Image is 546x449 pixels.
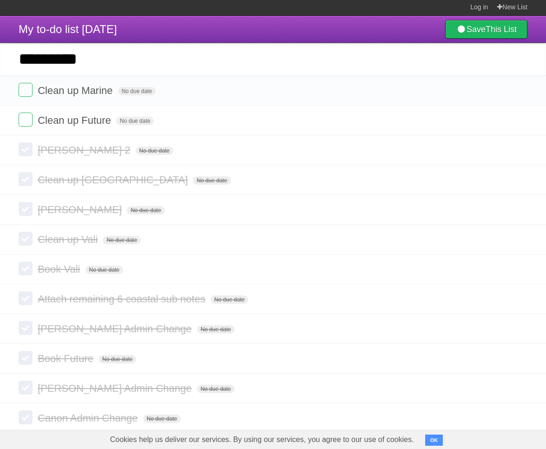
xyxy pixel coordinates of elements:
span: [PERSON_NAME] [38,204,124,215]
label: Done [19,113,33,127]
span: Canon Admin Change [38,412,140,424]
span: Book Future [38,353,96,364]
label: Done [19,202,33,216]
span: No due date [86,266,123,274]
label: Done [19,83,33,97]
label: Done [19,142,33,156]
span: [PERSON_NAME] Admin Change [38,382,194,394]
span: Clean up Future [38,114,113,126]
span: No due date [116,117,154,125]
span: [PERSON_NAME] 2 [38,144,132,156]
span: No due date [118,87,156,95]
label: Done [19,321,33,335]
span: No due date [197,385,235,393]
span: Clean up Marine [38,85,115,96]
label: Done [19,291,33,305]
span: No due date [127,206,164,214]
span: My to-do list [DATE] [19,23,117,35]
span: [PERSON_NAME] Admin Change [38,323,194,335]
button: OK [425,435,443,446]
label: Done [19,232,33,246]
span: Cookies help us deliver our services. By using our services, you agree to our use of cookies. [101,430,423,449]
label: Done [19,261,33,275]
span: No due date [136,147,173,155]
span: No due date [211,295,248,304]
label: Done [19,381,33,395]
span: Book Vali [38,263,82,275]
span: No due date [99,355,136,363]
label: Done [19,351,33,365]
span: Attach remaining 6 coastal sub notes [38,293,208,305]
span: Clean up [GEOGRAPHIC_DATA] [38,174,190,186]
label: Done [19,410,33,424]
a: SaveThis List [445,20,527,39]
b: This List [486,25,517,34]
span: No due date [143,415,181,423]
label: Done [19,172,33,186]
span: No due date [103,236,140,244]
span: No due date [197,325,235,334]
span: No due date [193,176,230,185]
span: Clean up Vali [38,234,100,245]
